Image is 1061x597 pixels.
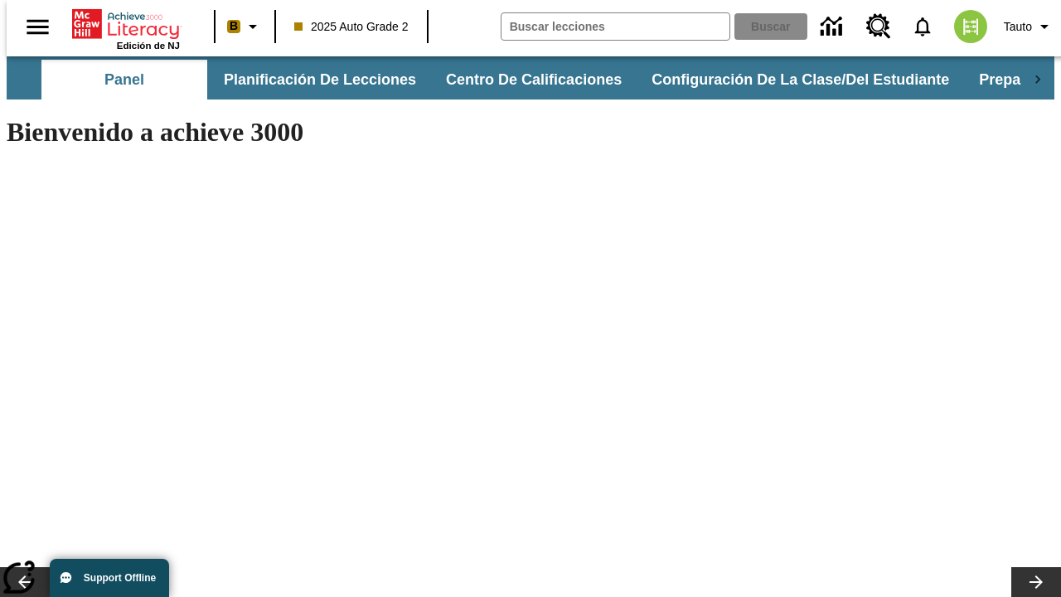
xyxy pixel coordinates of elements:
[1004,18,1032,36] span: Tauto
[856,4,901,49] a: Centro de recursos, Se abrirá en una pestaña nueva.
[230,16,238,36] span: B
[638,60,962,99] button: Configuración de la clase/del estudiante
[7,13,242,28] body: Máximo 600 caracteres
[7,56,1054,99] div: Subbarra de navegación
[41,60,207,99] button: Panel
[117,41,180,51] span: Edición de NJ
[501,13,729,40] input: Buscar campo
[72,7,180,41] a: Portada
[1011,567,1061,597] button: Carrusel de lecciones, seguir
[40,60,1021,99] div: Subbarra de navegación
[997,12,1061,41] button: Perfil/Configuración
[433,60,635,99] button: Centro de calificaciones
[72,6,180,51] div: Portada
[811,4,856,50] a: Centro de información
[13,2,62,51] button: Abrir el menú lateral
[84,572,156,584] span: Support Offline
[211,60,429,99] button: Planificación de lecciones
[1021,60,1054,99] div: Pestañas siguientes
[220,12,269,41] button: Boost El color de la clase es anaranjado claro. Cambiar el color de la clase.
[50,559,169,597] button: Support Offline
[944,5,997,48] button: Escoja un nuevo avatar
[901,5,944,48] a: Notificaciones
[7,117,723,148] h1: Bienvenido a achieve 3000
[954,10,987,43] img: avatar image
[294,18,409,36] span: 2025 Auto Grade 2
